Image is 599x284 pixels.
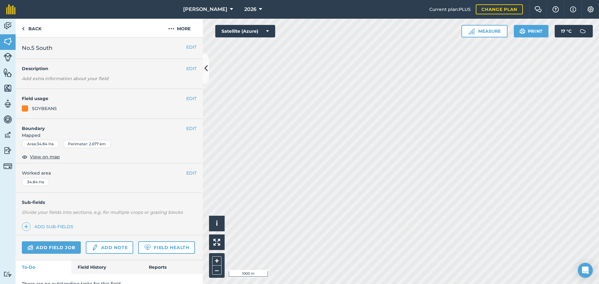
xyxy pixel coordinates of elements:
[24,223,28,230] img: svg+xml;base64,PHN2ZyB4bWxucz0iaHR0cDovL3d3dy53My5vcmcvMjAwMC9zdmciIHdpZHRoPSIxNCIgaGVpZ2h0PSIyNC...
[22,140,59,148] div: Area : 34.84 Ha
[32,105,57,112] div: SOYBEANS
[22,222,76,231] a: Add sub-fields
[476,4,523,14] a: Change plan
[534,6,542,12] img: Two speech bubbles overlapping with the left bubble in the forefront
[429,6,471,13] span: Current plan : PLUS
[138,241,195,254] a: Field Health
[3,99,12,108] img: svg+xml;base64,PD94bWwgdmVyc2lvbj0iMS4wIiBlbmNvZGluZz0idXRmLTgiPz4KPCEtLSBHZW5lcmF0b3I6IEFkb2JlIE...
[91,244,98,251] img: svg+xml;base64,PD94bWwgdmVyc2lvbj0iMS4wIiBlbmNvZGluZz0idXRmLTgiPz4KPCEtLSBHZW5lcmF0b3I6IEFkb2JlIE...
[3,21,12,31] img: svg+xml;base64,PD94bWwgdmVyc2lvbj0iMS4wIiBlbmNvZGluZz0idXRmLTgiPz4KPCEtLSBHZW5lcmF0b3I6IEFkb2JlIE...
[186,65,197,72] button: EDIT
[561,25,572,37] span: 17 ° C
[577,25,589,37] img: svg+xml;base64,PD94bWwgdmVyc2lvbj0iMS4wIiBlbmNvZGluZz0idXRmLTgiPz4KPCEtLSBHZW5lcmF0b3I6IEFkb2JlIE...
[22,209,183,215] em: Divide your fields into sections, e.g. for multiple crops or grazing blocks
[3,53,12,61] img: svg+xml;base64,PD94bWwgdmVyc2lvbj0iMS4wIiBlbmNvZGluZz0idXRmLTgiPz4KPCEtLSBHZW5lcmF0b3I6IEFkb2JlIE...
[22,153,27,161] img: svg+xml;base64,PHN2ZyB4bWxucz0iaHR0cDovL3d3dy53My5vcmcvMjAwMC9zdmciIHdpZHRoPSIxOCIgaGVpZ2h0PSIyNC...
[186,95,197,102] button: EDIT
[22,76,109,81] em: Add extra information about your field
[22,170,197,176] span: Worked area
[216,219,218,227] span: i
[552,6,559,12] img: A question mark icon
[22,95,186,102] h4: Field usage
[16,132,203,139] span: Mapped
[587,6,594,12] img: A cog icon
[6,4,16,14] img: fieldmargin Logo
[143,260,203,274] a: Reports
[30,153,60,160] span: View on map
[168,25,174,32] img: svg+xml;base64,PHN2ZyB4bWxucz0iaHR0cDovL3d3dy53My5vcmcvMjAwMC9zdmciIHdpZHRoPSIyMCIgaGVpZ2h0PSIyNC...
[215,25,275,37] button: Satellite (Azure)
[156,19,203,37] button: More
[86,241,133,254] a: Add note
[3,115,12,124] img: svg+xml;base64,PD94bWwgdmVyc2lvbj0iMS4wIiBlbmNvZGluZz0idXRmLTgiPz4KPCEtLSBHZW5lcmF0b3I6IEFkb2JlIE...
[22,65,197,72] h4: Description
[3,130,12,140] img: svg+xml;base64,PD94bWwgdmVyc2lvbj0iMS4wIiBlbmNvZGluZz0idXRmLTgiPz4KPCEtLSBHZW5lcmF0b3I6IEFkb2JlIE...
[3,146,12,155] img: svg+xml;base64,PD94bWwgdmVyc2lvbj0iMS4wIiBlbmNvZGluZz0idXRmLTgiPz4KPCEtLSBHZW5lcmF0b3I6IEFkb2JlIE...
[209,216,225,231] button: i
[186,44,197,51] button: EDIT
[186,125,197,132] button: EDIT
[3,84,12,93] img: svg+xml;base64,PHN2ZyB4bWxucz0iaHR0cDovL3d3dy53My5vcmcvMjAwMC9zdmciIHdpZHRoPSI1NiIgaGVpZ2h0PSI2MC...
[22,241,81,254] a: Add field job
[183,6,227,13] span: [PERSON_NAME]
[16,199,203,206] h4: Sub-fields
[3,162,12,171] img: svg+xml;base64,PD94bWwgdmVyc2lvbj0iMS4wIiBlbmNvZGluZz0idXRmLTgiPz4KPCEtLSBHZW5lcmF0b3I6IEFkb2JlIE...
[514,25,549,37] button: Print
[578,263,593,278] div: Open Intercom Messenger
[3,271,12,277] img: svg+xml;base64,PD94bWwgdmVyc2lvbj0iMS4wIiBlbmNvZGluZz0idXRmLTgiPz4KPCEtLSBHZW5lcmF0b3I6IEFkb2JlIE...
[16,19,48,37] a: Back
[22,44,52,52] span: No.5 South
[27,244,33,251] img: svg+xml;base64,PD94bWwgdmVyc2lvbj0iMS4wIiBlbmNvZGluZz0idXRmLTgiPz4KPCEtLSBHZW5lcmF0b3I6IEFkb2JlIE...
[22,25,25,32] img: svg+xml;base64,PHN2ZyB4bWxucz0iaHR0cDovL3d3dy53My5vcmcvMjAwMC9zdmciIHdpZHRoPSI5IiBoZWlnaHQ9IjI0Ii...
[63,140,111,148] div: Perimeter : 2.677 km
[213,239,220,246] img: Four arrows, one pointing top left, one top right, one bottom right and the last bottom left
[555,25,593,37] button: 17 °C
[212,256,222,266] button: +
[519,27,525,35] img: svg+xml;base64,PHN2ZyB4bWxucz0iaHR0cDovL3d3dy53My5vcmcvMjAwMC9zdmciIHdpZHRoPSIxOSIgaGVpZ2h0PSIyNC...
[16,119,186,132] h4: Boundary
[22,153,60,161] button: View on map
[468,28,475,34] img: Ruler icon
[212,266,222,275] button: –
[71,260,142,274] a: Field History
[3,37,12,46] img: svg+xml;base64,PHN2ZyB4bWxucz0iaHR0cDovL3d3dy53My5vcmcvMjAwMC9zdmciIHdpZHRoPSI1NiIgaGVpZ2h0PSI2MC...
[461,25,508,37] button: Measure
[22,178,49,186] div: 34.84 Ha
[3,68,12,77] img: svg+xml;base64,PHN2ZyB4bWxucz0iaHR0cDovL3d3dy53My5vcmcvMjAwMC9zdmciIHdpZHRoPSI1NiIgaGVpZ2h0PSI2MC...
[186,170,197,176] button: EDIT
[570,6,576,13] img: svg+xml;base64,PHN2ZyB4bWxucz0iaHR0cDovL3d3dy53My5vcmcvMjAwMC9zdmciIHdpZHRoPSIxNyIgaGVpZ2h0PSIxNy...
[244,6,256,13] span: 2026
[16,260,71,274] a: To-Do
